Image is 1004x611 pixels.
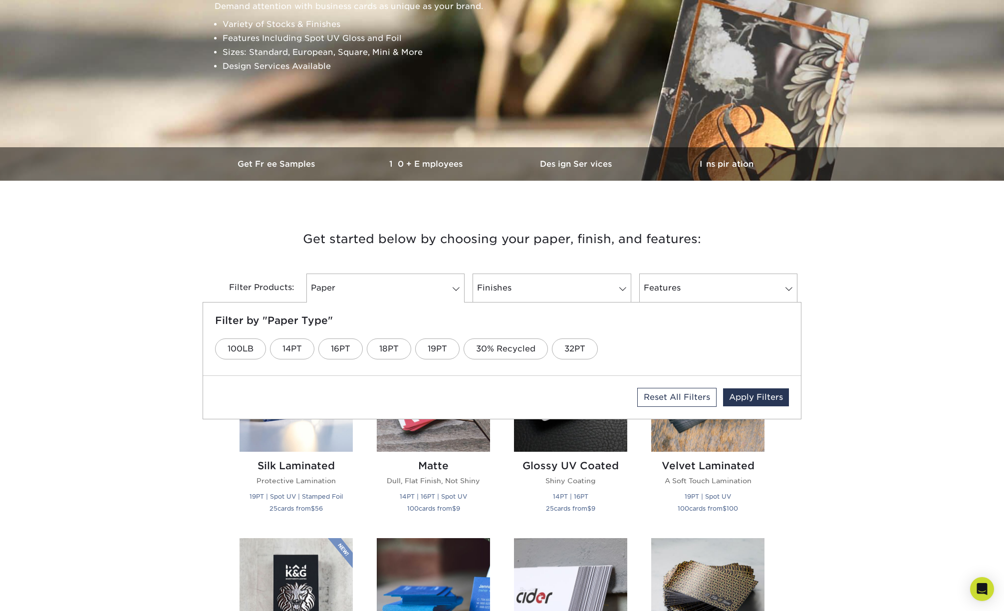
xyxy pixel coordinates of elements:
p: Protective Lamination [240,476,353,486]
span: 100 [678,505,689,512]
a: 30% Recycled [464,338,548,359]
h2: Matte [377,460,490,472]
a: Apply Filters [723,388,789,406]
h3: Get started below by choosing your paper, finish, and features: [210,217,794,262]
a: 16PT [318,338,363,359]
span: $ [452,505,456,512]
a: Glossy UV Coated Business Cards Glossy UV Coated Shiny Coating 14PT | 16PT 25cards from$9 [514,338,627,526]
small: cards from [678,505,738,512]
small: 19PT | Spot UV [685,493,731,500]
small: 19PT | Spot UV | Stamped Foil [250,493,343,500]
li: Variety of Stocks & Finishes [223,17,798,31]
a: Finishes [473,274,631,303]
a: Get Free Samples [203,147,352,181]
p: A Soft Touch Lamination [651,476,764,486]
h3: Inspiration [652,159,801,169]
span: 9 [456,505,460,512]
li: Design Services Available [223,59,798,73]
small: cards from [407,505,460,512]
li: Sizes: Standard, European, Square, Mini & More [223,45,798,59]
h2: Silk Laminated [240,460,353,472]
a: 19PT [415,338,460,359]
a: Reset All Filters [637,388,717,407]
a: Design Services [502,147,652,181]
span: 56 [315,505,323,512]
small: 14PT | 16PT [553,493,588,500]
span: 9 [591,505,595,512]
h3: 10+ Employees [352,159,502,169]
a: 32PT [552,338,598,359]
h2: Glossy UV Coated [514,460,627,472]
a: Paper [306,274,465,303]
a: 100LB [215,338,266,359]
a: 10+ Employees [352,147,502,181]
span: $ [587,505,591,512]
span: 25 [269,505,277,512]
li: Features Including Spot UV Gloss and Foil [223,31,798,45]
h2: Velvet Laminated [651,460,764,472]
a: Features [639,274,797,303]
a: 14PT [270,338,314,359]
iframe: Google Customer Reviews [2,581,85,608]
a: Silk Laminated Business Cards Silk Laminated Protective Lamination 19PT | Spot UV | Stamped Foil ... [240,338,353,526]
h3: Design Services [502,159,652,169]
a: Matte Business Cards Matte Dull, Flat Finish, Not Shiny 14PT | 16PT | Spot UV 100cards from$9 [377,338,490,526]
span: 100 [407,505,419,512]
h5: Filter by "Paper Type" [215,314,789,326]
img: New Product [328,538,353,568]
small: 14PT | 16PT | Spot UV [400,493,467,500]
span: $ [311,505,315,512]
div: Filter Products: [203,274,302,303]
span: 25 [546,505,554,512]
h3: Get Free Samples [203,159,352,169]
small: cards from [269,505,323,512]
a: Velvet Laminated Business Cards Velvet Laminated A Soft Touch Lamination 19PT | Spot UV 100cards ... [651,338,764,526]
span: $ [723,505,727,512]
a: 18PT [367,338,411,359]
p: Shiny Coating [514,476,627,486]
small: cards from [546,505,595,512]
span: 100 [727,505,738,512]
a: Inspiration [652,147,801,181]
div: Open Intercom Messenger [970,577,994,601]
p: Dull, Flat Finish, Not Shiny [377,476,490,486]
